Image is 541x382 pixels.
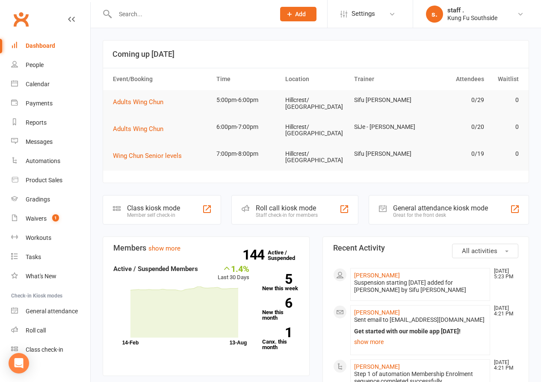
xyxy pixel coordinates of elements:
[218,264,249,273] div: 1.4%
[393,204,488,212] div: General attendance kiosk mode
[280,7,316,21] button: Add
[109,68,213,90] th: Event/Booking
[11,75,90,94] a: Calendar
[26,346,63,353] div: Class check-in
[281,68,350,90] th: Location
[354,316,485,323] span: Sent email to [EMAIL_ADDRESS][DOMAIN_NAME]
[490,306,518,317] time: [DATE] 4:21 PM
[242,248,268,261] strong: 144
[354,336,487,348] a: show more
[26,157,60,164] div: Automations
[447,6,497,14] div: staff .
[113,125,163,133] span: Adults Wing Chun
[268,243,305,267] a: 144Active / Suspended
[350,68,419,90] th: Trainer
[11,267,90,286] a: What's New
[26,234,51,241] div: Workouts
[426,6,443,23] div: s.
[419,90,488,110] td: 0/29
[113,152,182,160] span: Wing Chun Senior levels
[352,4,375,23] span: Settings
[11,190,90,209] a: Gradings
[262,298,299,321] a: 6New this month
[11,321,90,340] a: Roll call
[350,90,419,110] td: Sifu [PERSON_NAME]
[113,97,169,107] button: Adults Wing Chun
[26,42,55,49] div: Dashboard
[26,327,46,334] div: Roll call
[262,273,292,286] strong: 5
[26,61,44,68] div: People
[419,144,488,164] td: 0/19
[218,264,249,282] div: Last 30 Days
[113,265,198,273] strong: Active / Suspended Members
[295,11,306,17] span: Add
[354,309,400,316] a: [PERSON_NAME]
[26,119,47,126] div: Reports
[10,9,32,30] a: Clubworx
[11,113,90,132] a: Reports
[213,68,281,90] th: Time
[52,214,59,222] span: 1
[354,363,400,370] a: [PERSON_NAME]
[26,138,53,145] div: Messages
[11,36,90,55] a: Dashboard
[26,254,41,260] div: Tasks
[333,244,519,252] h3: Recent Activity
[262,326,292,339] strong: 1
[462,247,497,255] span: All activities
[213,117,281,137] td: 6:00pm-7:00pm
[213,90,281,110] td: 5:00pm-6:00pm
[350,144,419,164] td: Sifu [PERSON_NAME]
[113,124,169,134] button: Adults Wing Chun
[11,152,90,171] a: Automations
[354,328,487,335] div: Get started with our mobile app [DATE]!
[281,90,350,117] td: Hillcrest/ [GEOGRAPHIC_DATA]
[393,212,488,218] div: Great for the front desk
[419,117,488,137] td: 0/20
[354,279,487,294] div: Suspension starting [DATE] added for [PERSON_NAME] by Sifu [PERSON_NAME]
[350,117,419,137] td: SiJe - [PERSON_NAME]
[11,94,90,113] a: Payments
[26,100,53,107] div: Payments
[26,215,47,222] div: Waivers
[281,144,350,171] td: Hillcrest/ [GEOGRAPHIC_DATA]
[11,248,90,267] a: Tasks
[26,308,78,315] div: General attendance
[112,50,519,58] h3: Coming up [DATE]
[26,196,50,203] div: Gradings
[112,8,269,20] input: Search...
[11,132,90,152] a: Messages
[11,55,90,75] a: People
[127,212,180,218] div: Member self check-in
[26,273,56,280] div: What's New
[11,209,90,228] a: Waivers 1
[11,340,90,359] a: Class kiosk mode
[11,171,90,190] a: Product Sales
[127,204,180,212] div: Class kiosk mode
[447,14,497,22] div: Kung Fu Southside
[213,144,281,164] td: 7:00pm-8:00pm
[490,360,518,371] time: [DATE] 4:21 PM
[9,353,29,373] div: Open Intercom Messenger
[11,302,90,321] a: General attendance kiosk mode
[354,272,400,279] a: [PERSON_NAME]
[452,244,518,258] button: All activities
[488,144,523,164] td: 0
[488,90,523,110] td: 0
[11,228,90,248] a: Workouts
[262,274,299,291] a: 5New this week
[26,81,50,87] div: Calendar
[262,297,292,309] strong: 6
[490,268,518,280] time: [DATE] 5:23 PM
[281,117,350,144] td: Hillcrest/ [GEOGRAPHIC_DATA]
[148,245,180,252] a: show more
[256,212,318,218] div: Staff check-in for members
[113,244,299,252] h3: Members
[256,204,318,212] div: Roll call kiosk mode
[262,327,299,350] a: 1Canx. this month
[113,98,163,106] span: Adults Wing Chun
[26,177,62,184] div: Product Sales
[488,68,523,90] th: Waitlist
[488,117,523,137] td: 0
